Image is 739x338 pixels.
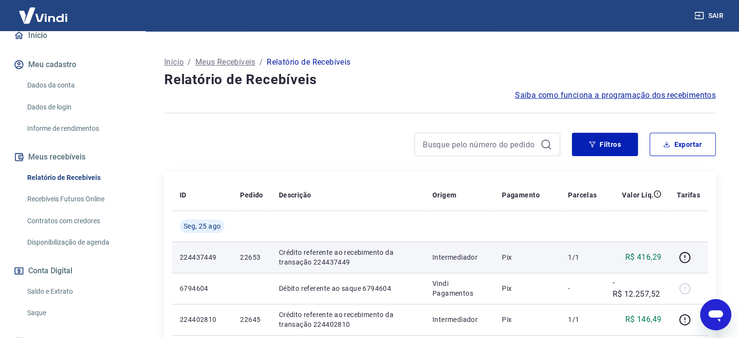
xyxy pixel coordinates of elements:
[502,252,552,262] p: Pix
[12,25,134,46] a: Início
[625,314,662,325] p: R$ 146,49
[164,56,184,68] a: Início
[12,54,134,75] button: Meu cadastro
[568,190,597,200] p: Parcelas
[432,315,486,324] p: Intermediador
[12,0,75,30] img: Vindi
[23,232,134,252] a: Disponibilização de agenda
[423,137,536,152] input: Busque pelo número do pedido
[267,56,350,68] p: Relatório de Recebíveis
[164,70,716,89] h4: Relatório de Recebíveis
[259,56,263,68] p: /
[240,190,263,200] p: Pedido
[23,189,134,209] a: Recebíveis Futuros Online
[612,277,661,300] p: -R$ 12.257,52
[432,252,486,262] p: Intermediador
[23,303,134,323] a: Saque
[180,252,224,262] p: 224437449
[23,168,134,188] a: Relatório de Recebíveis
[625,251,662,263] p: R$ 416,29
[677,190,700,200] p: Tarifas
[23,75,134,95] a: Dados da conta
[692,7,727,25] button: Sair
[279,190,311,200] p: Descrição
[23,119,134,139] a: Informe de rendimentos
[23,97,134,117] a: Dados de login
[240,252,263,262] p: 22653
[700,299,731,330] iframe: Botão para abrir a janela de mensagens
[279,310,417,329] p: Crédito referente ao recebimento da transação 224402810
[568,284,597,293] p: -
[502,190,540,200] p: Pagamento
[195,56,256,68] a: Meus Recebíveis
[432,279,486,298] p: Vindi Pagamentos
[184,221,221,231] span: Seg, 25 ago
[279,248,417,267] p: Crédito referente ao recebimento da transação 224437449
[515,89,716,101] a: Saiba como funciona a programação dos recebimentos
[180,284,224,293] p: 6794604
[502,315,552,324] p: Pix
[650,133,716,156] button: Exportar
[502,284,552,293] p: Pix
[568,252,597,262] p: 1/1
[12,260,134,282] button: Conta Digital
[23,282,134,302] a: Saldo e Extrato
[568,315,597,324] p: 1/1
[622,190,653,200] p: Valor Líq.
[188,56,191,68] p: /
[240,315,263,324] p: 22645
[572,133,638,156] button: Filtros
[432,190,456,200] p: Origem
[180,190,187,200] p: ID
[12,146,134,168] button: Meus recebíveis
[279,284,417,293] p: Débito referente ao saque 6794604
[180,315,224,324] p: 224402810
[23,211,134,231] a: Contratos com credores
